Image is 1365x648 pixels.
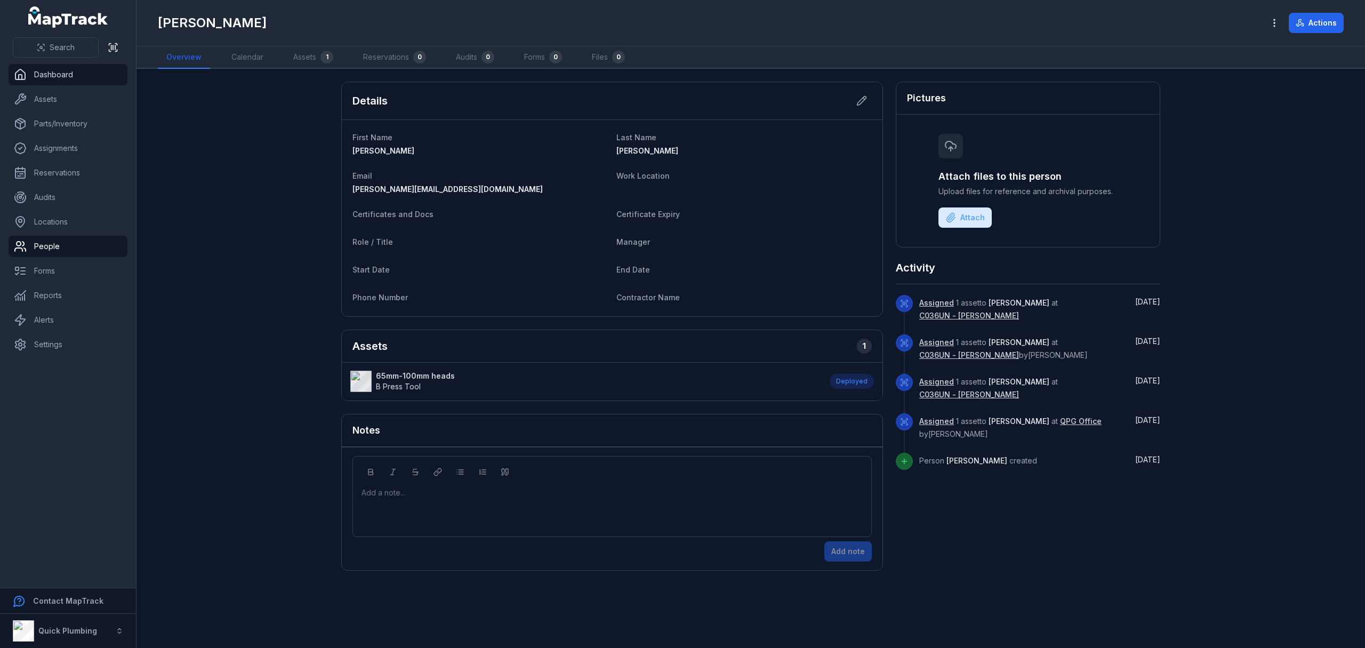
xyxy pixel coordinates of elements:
span: Certificate Expiry [616,210,680,219]
div: 1 [857,339,872,354]
time: 14/07/2025, 1:42:47 pm [1135,297,1160,306]
div: Deployed [830,374,874,389]
span: Start Date [352,265,390,274]
span: Work Location [616,171,670,180]
a: QPG Office [1060,416,1102,427]
span: [PERSON_NAME] [989,298,1049,307]
a: Assigned [919,416,954,427]
a: C036UN - [PERSON_NAME] [919,310,1019,321]
div: 0 [549,51,562,63]
span: [PERSON_NAME] [616,146,678,155]
a: Files0 [583,46,633,69]
span: First Name [352,133,392,142]
span: 1 asset to at by [PERSON_NAME] [919,338,1088,359]
div: 1 [320,51,333,63]
div: 0 [413,51,426,63]
time: 14/07/2025, 1:40:54 pm [1135,337,1160,346]
h2: Assets [352,339,388,354]
a: C036UN - [PERSON_NAME] [919,389,1019,400]
a: 65mm-100mm headsB Press Tool [350,371,819,392]
span: Certificates and Docs [352,210,433,219]
a: Alerts [9,309,127,331]
span: [PERSON_NAME] [989,377,1049,386]
button: Actions [1289,13,1344,33]
span: [DATE] [1135,337,1160,346]
span: B Press Tool [376,382,421,391]
span: [PERSON_NAME][EMAIL_ADDRESS][DOMAIN_NAME] [352,185,543,194]
a: People [9,236,127,257]
span: 1 asset to at by [PERSON_NAME] [919,417,1102,438]
span: [DATE] [1135,415,1160,425]
button: Attach [938,207,992,228]
a: Locations [9,211,127,233]
a: Assets [9,89,127,110]
a: Assigned [919,298,954,308]
h3: Pictures [907,91,946,106]
span: [PERSON_NAME] [989,338,1049,347]
strong: Quick Plumbing [38,626,97,635]
span: [DATE] [1135,297,1160,306]
span: [DATE] [1135,455,1160,464]
h1: [PERSON_NAME] [158,14,267,31]
a: Assigned [919,337,954,348]
span: Last Name [616,133,656,142]
h3: Attach files to this person [938,169,1118,184]
a: Calendar [223,46,272,69]
a: Assets1 [285,46,342,69]
div: 0 [612,51,625,63]
span: Phone Number [352,293,408,302]
a: Settings [9,334,127,355]
div: 0 [481,51,494,63]
time: 14/07/2025, 1:39:46 pm [1135,376,1160,385]
a: Assigned [919,377,954,387]
button: Search [13,37,99,58]
a: MapTrack [28,6,108,28]
span: Person created [919,456,1037,465]
span: [DATE] [1135,376,1160,385]
span: End Date [616,265,650,274]
span: Search [50,42,75,53]
span: [PERSON_NAME] [989,417,1049,426]
h2: Activity [896,260,935,275]
strong: 65mm-100mm heads [376,371,455,381]
span: Contractor Name [616,293,680,302]
time: 14/07/2025, 1:30:37 pm [1135,455,1160,464]
strong: Contact MapTrack [33,596,103,605]
h3: Notes [352,423,380,438]
a: Parts/Inventory [9,113,127,134]
span: Manager [616,237,650,246]
span: Role / Title [352,237,393,246]
a: Forms0 [516,46,571,69]
a: Dashboard [9,64,127,85]
a: Reservations [9,162,127,183]
a: Audits [9,187,127,208]
span: Upload files for reference and archival purposes. [938,186,1118,197]
time: 14/07/2025, 1:32:14 pm [1135,415,1160,425]
a: C036UN - [PERSON_NAME] [919,350,1019,361]
a: Reports [9,285,127,306]
h2: Details [352,93,388,108]
a: Reservations0 [355,46,435,69]
a: Audits0 [447,46,503,69]
span: [PERSON_NAME] [352,146,414,155]
span: 1 asset to at [919,298,1058,320]
span: Email [352,171,372,180]
a: Overview [158,46,210,69]
span: 1 asset to at [919,377,1058,399]
span: [PERSON_NAME] [946,456,1007,465]
a: Assignments [9,138,127,159]
a: Forms [9,260,127,282]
